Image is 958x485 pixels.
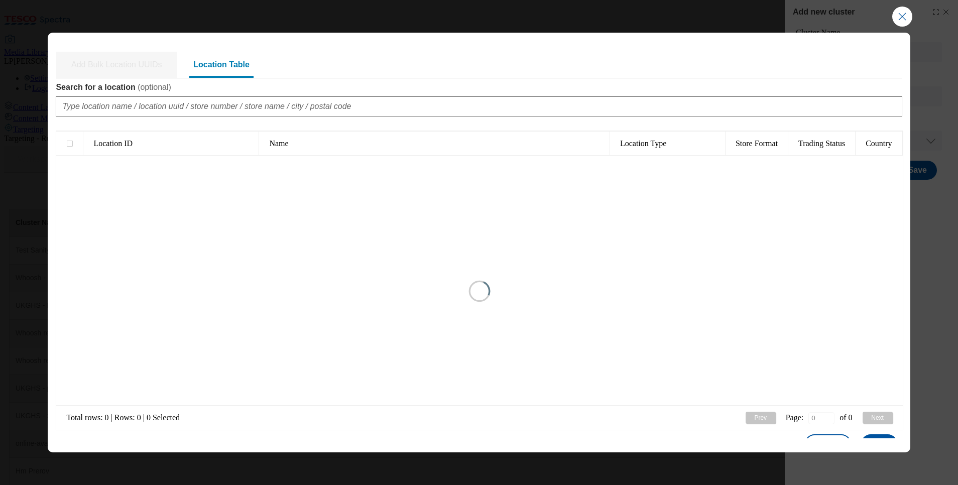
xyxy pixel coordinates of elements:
[866,139,892,148] span: Country
[798,139,845,148] span: Trading Status
[56,49,902,458] div: Modal
[93,139,133,148] span: Location ID
[620,139,666,148] span: Location Type
[786,413,804,422] span: Page:
[892,7,912,27] button: Close Modal
[56,96,902,116] input: Type location name / location uuid / store number / store name / city / postal code
[805,434,851,453] button: Cancel
[193,60,250,69] span: Location Table
[840,413,852,422] span: of 0
[269,139,288,148] span: Name
[861,434,897,453] button: Add
[56,407,190,428] div: Total rows: 0 | Rows: 0 | 0 Selected
[736,139,778,148] span: Store Format
[48,33,910,452] div: Modal
[56,82,902,92] label: Search for a location
[138,83,171,91] span: ( optional )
